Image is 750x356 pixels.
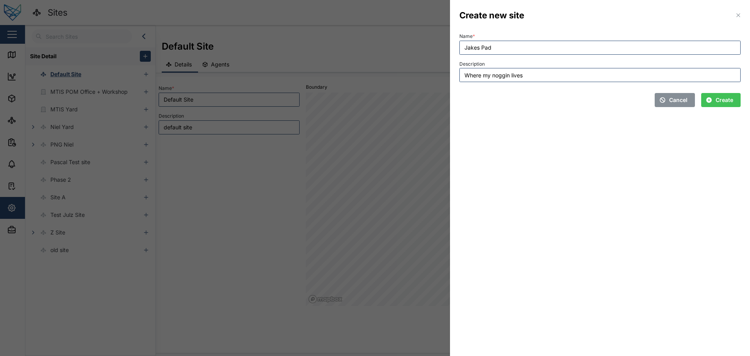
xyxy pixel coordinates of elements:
button: Cancel [655,93,695,107]
label: Description [459,61,485,67]
button: Create [701,93,741,107]
span: Cancel [669,93,687,107]
span: Create [716,93,733,107]
label: Name [459,34,475,39]
h3: Create new site [459,9,524,21]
